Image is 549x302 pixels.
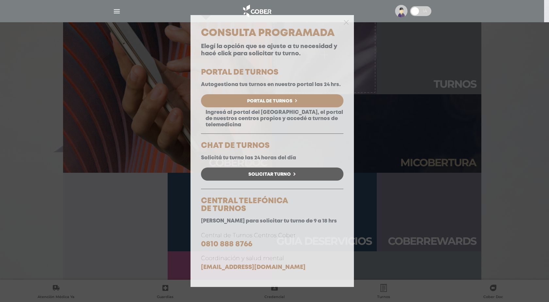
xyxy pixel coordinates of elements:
[201,241,252,248] a: 0810 888 8766
[201,69,343,77] h5: PORTAL DE TURNOS
[201,43,343,57] p: Elegí la opción que se ajuste a tu necesidad y hacé click para solicitar tu turno.
[201,218,343,224] p: [PERSON_NAME] para solicitar tu turno de 9 a 18 hrs
[201,265,306,270] a: [EMAIL_ADDRESS][DOMAIN_NAME]
[201,29,335,38] span: Consulta Programada
[248,172,291,177] span: Solicitar Turno
[201,155,343,161] p: Solicitá tu turno las 24 horas del día
[201,94,343,107] a: Portal de Turnos
[201,197,343,213] h5: CENTRAL TELEFÓNICA DE TURNOS
[201,168,343,181] a: Solicitar Turno
[201,109,343,128] p: Ingresá al portal del [GEOGRAPHIC_DATA], el portal de nuestros centros propios y accedé a turnos ...
[247,99,292,103] span: Portal de Turnos
[201,231,343,249] p: Central de Turnos Centros Cober
[201,142,343,150] h5: CHAT DE TURNOS
[201,254,343,272] p: Coordinación y salud mental
[201,81,343,88] p: Autogestiona tus turnos en nuestro portal las 24 hrs.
